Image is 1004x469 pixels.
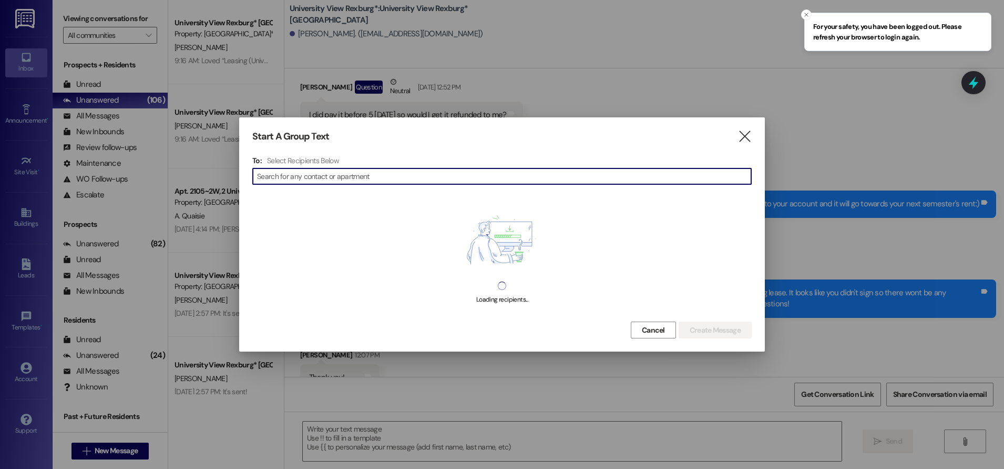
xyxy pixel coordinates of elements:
button: Create Message [679,322,752,338]
button: Close toast [801,9,812,20]
h3: Start A Group Text [252,131,329,143]
span: Create Message [690,325,741,336]
span: Cancel [642,325,665,336]
h3: To: [252,156,262,165]
h4: Select Recipients Below [267,156,339,165]
div: Loading recipients... [476,294,528,305]
button: Cancel [631,322,676,338]
span: For your safety, you have been logged out. Please refresh your browser to login again. [813,22,982,42]
input: Search for any contact or apartment [257,169,751,184]
i:  [737,131,752,142]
